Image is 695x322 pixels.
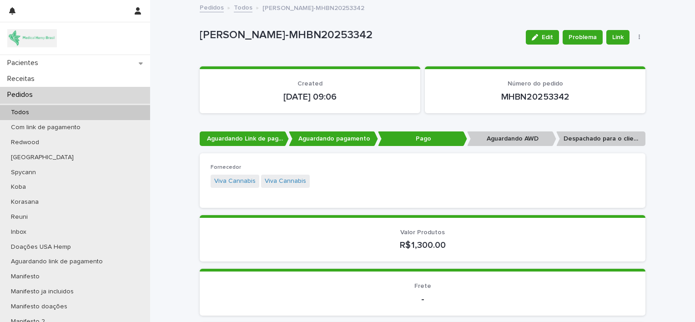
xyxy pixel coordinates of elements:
p: Com link de pagamento [4,124,88,131]
a: Viva Cannabis [214,176,256,186]
img: 4SJayOo8RSQX0lnsmxob [7,29,57,47]
p: Manifesto [4,273,47,281]
span: Número do pedido [508,80,563,87]
p: Redwood [4,139,46,146]
p: Pago [378,131,467,146]
p: Despachado para o cliente [556,131,645,146]
p: Pacientes [4,59,45,67]
p: Reuni [4,213,35,221]
p: Spycann [4,169,43,176]
p: Inbox [4,228,34,236]
a: Viva Cannabis [265,176,306,186]
button: Edit [526,30,559,45]
p: Receitas [4,75,42,83]
p: Koba [4,183,33,191]
span: Fornecedor [211,165,241,170]
p: [DATE] 09:06 [211,91,409,102]
p: Manifesto ja incluidos [4,288,81,296]
p: MHBN20253342 [436,91,635,102]
button: Problema [563,30,603,45]
span: Created [297,80,322,87]
span: Valor Produtos [400,229,445,236]
p: Aguardando AWD [467,131,556,146]
p: Aguardando Link de pagamento [200,131,289,146]
span: Problema [569,33,597,42]
p: Todos [4,109,36,116]
p: Aguardando link de pagamento [4,258,110,266]
span: Link [612,33,624,42]
p: - [211,294,635,305]
p: [PERSON_NAME]-MHBN20253342 [200,29,519,42]
p: Korasana [4,198,46,206]
span: Frete [414,283,431,289]
a: Pedidos [200,2,224,12]
button: Link [606,30,630,45]
a: Todos [234,2,252,12]
p: [GEOGRAPHIC_DATA] [4,154,81,161]
p: Doações USA Hemp [4,243,78,251]
p: [PERSON_NAME]-MHBN20253342 [262,2,364,12]
p: Aguardando pagamento [289,131,378,146]
p: R$ 1,300.00 [211,240,635,251]
p: Manifesto doações [4,303,75,311]
p: Pedidos [4,91,40,99]
span: Edit [542,34,553,40]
